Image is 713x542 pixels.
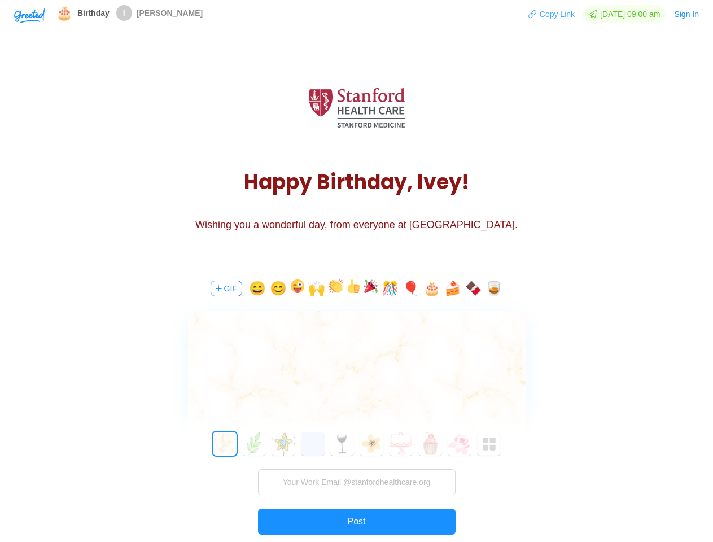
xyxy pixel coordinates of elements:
[465,279,482,298] button: emoji
[77,8,110,18] span: Birthday
[582,5,667,23] span: [DATE] 09:00 am
[272,432,295,456] button: 2
[249,279,266,298] button: emoji
[213,432,237,456] button: 0
[309,88,405,128] img: Greeted
[242,432,266,456] button: 1
[56,5,73,20] span: emoji
[448,432,471,456] button: 8
[389,432,413,456] button: 6
[258,509,456,535] button: Post
[291,279,304,298] button: emoji
[329,279,343,298] button: emoji
[301,432,325,456] button: 3
[187,218,526,231] div: Wishing you a wonderful day, from everyone at [GEOGRAPHIC_DATA].
[673,5,699,23] button: Sign In
[258,469,456,495] input: Your Work Email @stanfordhealthcare.org
[14,8,45,23] img: Greeted
[308,279,325,298] button: emoji
[330,432,354,456] button: 4
[137,8,203,18] span: [PERSON_NAME]
[270,279,287,298] button: emoji
[403,279,419,298] button: emoji
[528,5,575,23] button: Copy Link
[444,279,461,298] button: emoji
[485,279,502,298] button: emoji
[360,432,383,456] button: 5
[347,279,360,298] button: emoji
[211,281,242,296] button: GIF
[123,5,125,21] span: I
[423,279,440,298] button: emoji
[364,279,378,298] button: emoji
[483,438,496,451] img: Greeted
[418,432,442,456] button: 7
[382,279,399,298] button: emoji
